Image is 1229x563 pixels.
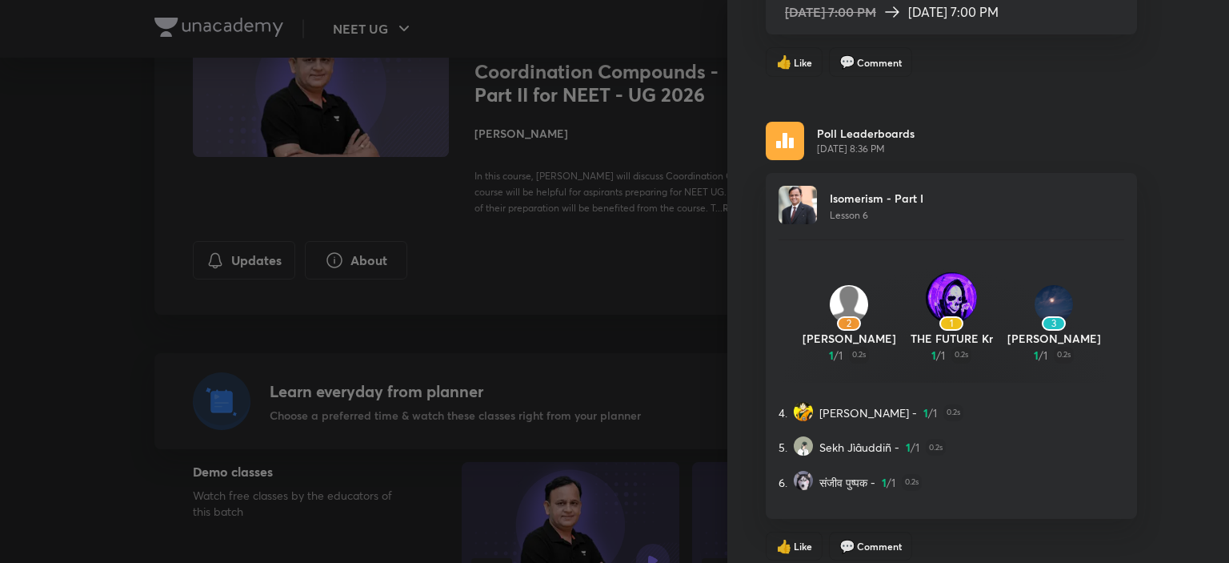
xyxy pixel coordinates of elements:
[837,316,861,331] div: 2
[834,347,839,364] span: /
[906,439,911,456] span: 1
[936,347,941,364] span: /
[951,347,971,364] span: 0.2s
[923,404,928,421] span: 1
[779,404,787,421] span: 4.
[915,439,919,456] span: 1
[830,190,923,207] p: Isomerism - Part I
[857,55,902,70] span: Comment
[817,125,915,142] p: Poll Leaderboards
[928,404,933,421] span: /
[1042,316,1066,331] div: 3
[1035,285,1073,324] img: Avatar
[943,404,963,421] span: 0.2s
[794,55,812,70] span: Like
[779,439,787,456] span: 5.
[908,2,999,22] span: [DATE] 7:00 PM
[830,209,868,221] span: Lesson 6
[849,347,869,364] span: 0.2s
[839,539,855,553] span: comment
[926,439,946,456] span: 0.2s
[1003,330,1105,347] p: [PERSON_NAME]
[794,402,813,421] img: Avatar
[766,122,804,160] img: rescheduled
[931,347,936,364] span: 1
[911,439,915,456] span: /
[1054,347,1074,364] span: 0.2s
[785,2,876,22] span: [DATE] 7:00 PM
[1039,347,1043,364] span: /
[779,474,787,491] span: 6.
[882,474,887,491] span: 1
[926,272,977,324] img: Avatar
[817,142,915,156] span: [DATE] 8:36 PM
[819,474,875,491] span: संजीव पुष्पक -
[857,539,902,553] span: Comment
[902,474,922,491] span: 0.2s
[839,54,855,69] span: comment
[1034,347,1039,364] span: 1
[941,347,945,364] span: 1
[794,539,812,553] span: Like
[839,347,843,364] span: 1
[798,330,900,347] p: [PERSON_NAME]
[830,285,868,324] img: Avatar
[939,316,963,331] div: 1
[794,436,813,456] img: Avatar
[1043,347,1047,364] span: 1
[779,186,817,224] img: Avatar
[933,404,937,421] span: 1
[819,439,899,456] span: Sekh Jìâuddiñ -
[900,330,1003,347] p: THE FUTURE Kr
[887,474,891,491] span: /
[776,539,792,553] span: like
[891,474,895,491] span: 1
[829,347,834,364] span: 1
[794,471,813,490] img: Avatar
[819,404,917,421] span: [PERSON_NAME] -
[776,54,792,69] span: like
